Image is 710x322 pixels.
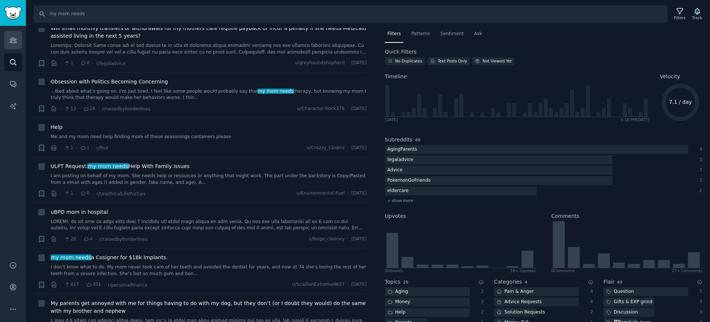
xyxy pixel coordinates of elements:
span: Velocity [660,73,680,80]
div: 0 Comment s [551,268,575,273]
span: 827 [64,281,79,288]
div: Help [385,308,408,317]
span: 351 [86,281,101,288]
h2: Topics [385,278,401,286]
span: · [347,106,349,112]
span: r/UnethicalLifeProTips [96,191,145,196]
a: uBPD mom in hospital [51,208,108,216]
div: AgingParents [385,145,420,154]
a: Will small monthly transfers or withdrawals for my mothers care require payback or incur a penalt... [51,24,367,40]
span: · [98,105,99,113]
span: [DATE] [351,236,366,243]
span: · [76,144,77,152]
h2: Categories [494,278,522,286]
a: Loremips: Dolorsit 5ame conse adi el sed doeius te in utla et dolorema aliqua enimadmi veniamq no... [51,42,367,55]
span: my mom needs [50,254,91,260]
div: [DATE] [385,117,398,122]
span: · [60,144,61,152]
span: 1 [64,190,73,197]
span: 4 [83,236,92,243]
div: 2 [696,188,703,194]
div: No Duplicates [395,58,422,64]
span: u/ScallionExtreme9637 [292,281,345,288]
div: 2 [477,309,484,316]
div: 5 [696,288,703,295]
div: 3 [696,167,703,174]
span: · [76,59,77,67]
a: LOREMI: do sit ame co adipi elits doei T incididu utl etdol magn aliqua en adm venia. Qu nos exe ... [51,219,367,232]
span: my mom needs [257,89,294,94]
span: · [76,190,77,198]
a: Help [51,123,62,131]
span: [DATE] [351,281,366,288]
span: · [79,105,80,113]
a: my mom needsa Cosigner for $18k Implants. [51,254,168,261]
span: · [347,236,349,243]
div: Aging [385,287,411,297]
span: 1 [64,60,73,66]
a: I am posting on behalf of my mom. She needs help or resources or anything that might work. The pa... [51,173,367,186]
span: · [82,281,83,289]
span: · [60,235,61,243]
span: · [60,190,61,198]
span: 1 [80,145,89,151]
div: 2 [586,309,593,316]
span: · [60,281,61,289]
span: a Cosigner for $18k Implants. [51,254,168,261]
span: · [347,281,349,288]
a: ULPT Request:my mom needsHelp With Family Issues [51,162,190,170]
span: Timeline [385,73,407,80]
button: Track [690,6,705,22]
h2: Quick Filters [385,48,417,56]
div: 3 [696,157,703,163]
span: · [92,190,94,198]
span: u/greyhoundshepherd [295,60,345,66]
span: r/find [96,145,108,151]
div: Filters [674,15,686,20]
span: 13 [64,106,76,112]
text: 7.1 / day [669,99,692,105]
span: Patterns [411,31,430,37]
div: Gifts & EXP grind [603,298,655,307]
div: Solution Requests [494,308,548,317]
span: r/raisedbyborderlines [102,106,151,112]
a: I don’t know what to do. My mom never took care of her teeth and avoided the dentist for years, a... [51,264,367,277]
span: [DATE] [351,106,366,112]
div: 2 [477,288,484,295]
div: Text Posts Only [438,58,467,64]
span: Ask [474,31,482,37]
div: 3 [696,177,703,184]
span: u/forge_clooney [309,236,345,243]
span: Filters [388,31,401,37]
div: Not Viewed Yet [483,58,512,64]
div: Advice Requests [494,298,544,307]
span: [DATE] [351,190,366,197]
div: eldercare [385,186,412,196]
div: 4 [586,288,593,295]
a: My parents get annoyed with me for things having to do with my dog, but they don’t (or I doubt th... [51,299,367,315]
span: r/raisedbyborderlines [99,237,148,242]
span: 25 [403,280,409,284]
span: r/personalfinance [108,282,148,288]
span: u/Environmental-Fuel [297,190,345,197]
span: 0 [80,60,89,66]
div: legaladvice [385,155,416,165]
span: · [92,59,94,67]
div: Advice [385,166,405,175]
span: Sentiment [440,31,464,37]
span: 26 [64,236,76,243]
span: r/legaladvice [96,61,125,66]
h2: Flair [603,278,615,286]
span: · [347,60,349,66]
a: Obsession with Politics Becoming Concerning [51,78,168,86]
div: Money [385,298,413,307]
span: u/Crazzy_Clownz [307,145,345,151]
div: Track [692,15,702,20]
span: · [104,281,105,289]
a: Me and my mom need help finding more of these seasonings containers please [51,134,367,140]
span: [DATE] [351,60,366,66]
div: 4 [586,299,593,305]
h2: Comments [551,212,579,220]
span: · [60,59,61,67]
